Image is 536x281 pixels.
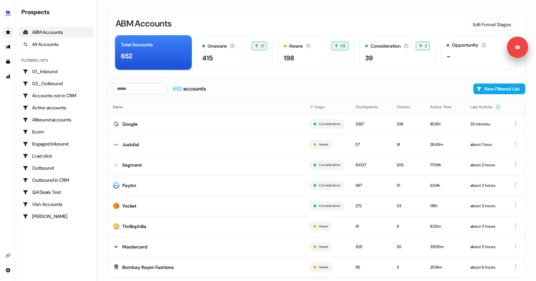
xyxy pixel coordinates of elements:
[470,264,501,271] div: about 6 hours
[173,85,206,93] div: accounts
[19,151,93,161] a: Go to LI ad click
[430,162,460,168] div: 17:09h
[473,83,525,94] button: New Filtered List
[319,182,340,188] button: Consideration
[23,189,89,195] div: Q4 Deals Test
[23,165,89,171] div: Outbound
[23,68,89,75] div: 01_Inbound
[355,162,386,168] div: 10037
[284,53,294,63] div: 198
[19,126,93,137] a: Go to Ecom
[397,121,419,127] div: 238
[21,58,48,63] div: Filtered lists
[319,244,328,250] button: Aware
[397,101,418,113] button: Visitors
[122,264,174,271] div: Bombay Rayon Fashions
[319,264,328,270] button: Aware
[470,121,501,127] div: 32 minutes
[467,18,517,31] button: Edit Funnel Stages
[23,213,89,220] div: [PERSON_NAME]
[121,51,132,61] div: 652
[3,56,13,67] a: Go to templates
[19,66,93,77] a: Go to 01_Inbound
[309,104,345,110] div: Stage
[19,114,93,125] a: Go to Allbound accounts
[3,265,13,276] a: Go to integrations
[3,250,13,261] a: Go to integrations
[19,187,93,198] a: Go to Q4 Deals Test
[3,42,13,52] a: Go to outbound experience
[122,223,146,230] div: Thrillophilia
[3,71,13,82] a: Go to attribution
[425,43,427,49] span: 2
[122,203,136,209] div: Yocket
[355,223,386,230] div: 41
[122,243,147,250] div: Mastercard
[23,29,89,36] div: ABM Accounts
[319,203,340,209] button: Consideration
[3,27,13,38] a: Go to prospects
[319,121,340,127] button: Consideration
[371,43,401,50] div: Consideration
[23,92,89,99] div: Accounts not in CRM
[470,162,501,168] div: about 2 hours
[19,90,93,101] a: Go to Accounts not in CRM
[122,162,142,168] div: Segment
[430,243,460,250] div: 39:55m
[21,8,93,16] div: Prospects
[470,223,501,230] div: about 3 hours
[23,153,89,159] div: LI ad click
[397,243,419,250] div: 20
[23,41,89,48] div: All Accounts
[430,182,460,189] div: 6:54h
[397,182,419,189] div: 51
[289,43,303,50] div: Aware
[23,80,89,87] div: 02_Outbound
[122,182,136,189] div: Paytm
[108,100,304,114] th: Name
[430,223,460,230] div: 8:23m
[319,142,328,148] button: Aware
[397,203,419,209] div: 33
[202,53,213,63] div: 415
[116,19,172,28] h3: ABM Accounts
[122,121,138,127] div: Google
[319,162,340,168] button: Consideration
[121,41,153,48] div: Total Accounts
[470,141,501,148] div: about 1 hour
[23,177,89,183] div: Outbound in CRM
[19,163,93,173] a: Go to Outbound
[23,104,89,111] div: Active accounts
[397,141,419,148] div: 14
[470,243,501,250] div: about 5 hours
[365,53,373,63] div: 39
[208,43,227,50] div: Unaware
[23,116,89,123] div: Allbound accounts
[19,102,93,113] a: Go to Active accounts
[355,101,386,113] button: Touchpoints
[397,264,419,271] div: 3
[430,203,460,209] div: 1:15h
[319,223,328,229] button: Aware
[340,43,345,49] span: 58
[430,264,460,271] div: 25:16m
[355,203,386,209] div: 272
[470,203,501,209] div: about 3 hours
[447,51,451,61] div: -
[355,121,386,127] div: 3297
[430,101,460,113] button: Active Time
[19,211,93,222] a: Go to arpan dutta
[19,78,93,89] a: Go to 02_Outbound
[470,182,501,189] div: about 3 hours
[173,85,183,92] span: 652
[355,264,386,271] div: 95
[355,243,386,250] div: 205
[19,175,93,185] a: Go to Outbound in CRM
[430,121,460,127] div: 18:25h
[355,182,386,189] div: 497
[397,162,419,168] div: 205
[19,138,93,149] a: Go to Engaged Inbound
[23,140,89,147] div: Engaged Inbound
[19,199,93,210] a: Go to Vish Accounts
[430,141,460,148] div: 26:42m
